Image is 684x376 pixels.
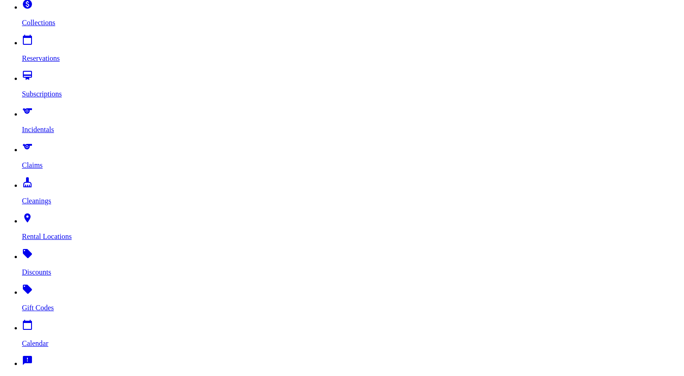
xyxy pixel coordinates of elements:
[22,304,680,312] p: Gift Codes
[22,90,680,98] p: Subscriptions
[22,39,680,63] a: calendar_today Reservations
[22,177,33,188] i: cleaning_services
[22,217,680,241] a: place Rental Locations
[22,339,680,348] p: Calendar
[22,355,33,366] i: feedback
[22,54,680,63] p: Reservations
[22,70,33,81] i: card_membership
[22,141,33,152] i: sports
[22,197,680,205] p: Cleanings
[22,253,680,276] a: local_offer Discounts
[22,233,680,241] p: Rental Locations
[22,181,680,205] a: cleaning_services Cleanings
[22,324,680,348] a: calendar_today Calendar
[22,3,680,27] a: paid Collections
[22,146,680,169] a: sports Claims
[22,284,33,295] i: local_offer
[22,34,33,45] i: calendar_today
[22,126,680,134] p: Incidentals
[22,268,680,276] p: Discounts
[22,212,33,223] i: place
[22,248,33,259] i: local_offer
[22,74,680,98] a: card_membership Subscriptions
[22,110,680,134] a: sports Incidentals
[22,19,680,27] p: Collections
[22,161,680,169] p: Claims
[22,288,680,312] a: local_offer Gift Codes
[22,106,33,117] i: sports
[22,319,33,330] i: calendar_today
